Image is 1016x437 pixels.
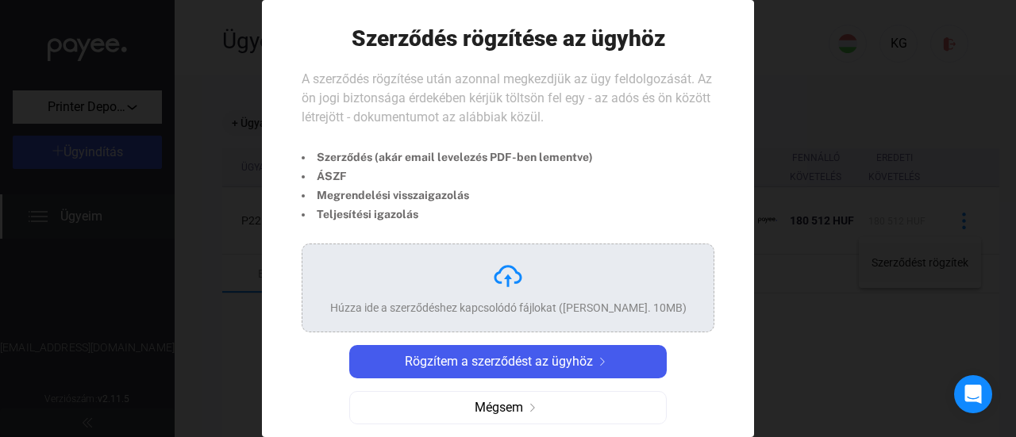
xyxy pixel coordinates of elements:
li: Teljesítési igazolás [302,205,593,224]
span: A szerződés rögzítése után azonnal megkezdjük az ügy feldolgozását. Az ön jogi biztonsága érdekéb... [302,71,712,125]
div: Open Intercom Messenger [954,375,992,413]
img: arrow-right-grey [523,404,542,412]
li: ÁSZF [302,167,593,186]
button: Rögzítem a szerződést az ügyhözarrow-right-white [349,345,667,378]
span: Mégsem [475,398,523,417]
h1: Szerződés rögzítése az ügyhöz [352,25,665,52]
img: upload-cloud [492,260,524,292]
li: Megrendelési visszaigazolás [302,186,593,205]
img: arrow-right-white [593,358,612,366]
button: Mégsemarrow-right-grey [349,391,667,424]
span: Rögzítem a szerződést az ügyhöz [405,352,593,371]
li: Szerződés (akár email levelezés PDF-ben lementve) [302,148,593,167]
div: Húzza ide a szerződéshez kapcsolódó fájlokat ([PERSON_NAME]. 10MB) [330,300,687,316]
